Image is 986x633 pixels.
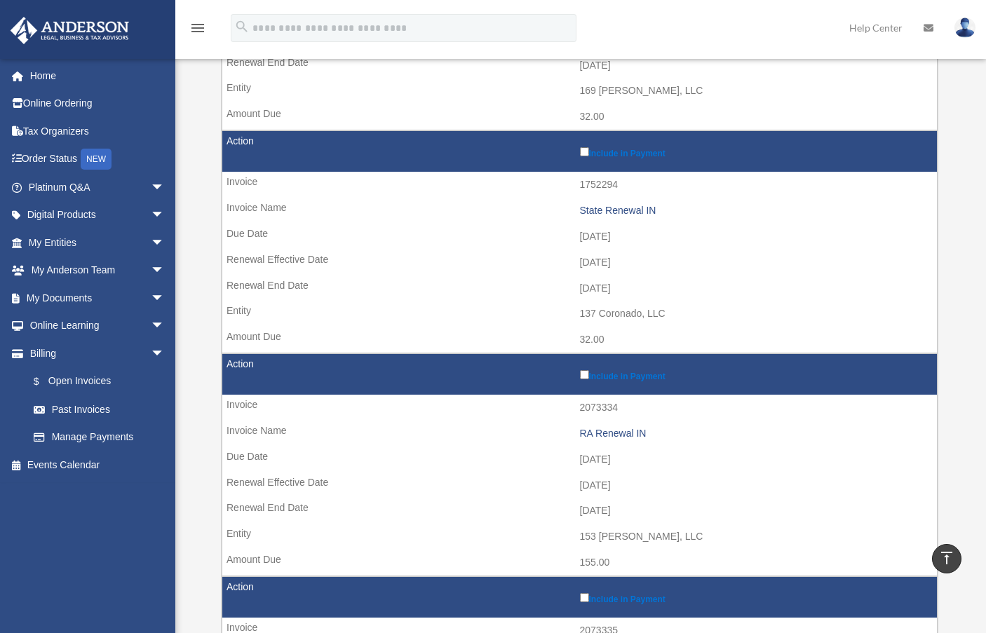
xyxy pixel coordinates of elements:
td: 155.00 [222,550,937,576]
a: vertical_align_top [932,544,961,573]
img: User Pic [954,18,975,38]
span: arrow_drop_down [151,229,179,257]
a: My Anderson Teamarrow_drop_down [10,257,186,285]
td: [DATE] [222,53,937,79]
span: arrow_drop_down [151,312,179,341]
input: Include in Payment [580,593,589,602]
div: State Renewal IN [580,205,931,217]
a: Manage Payments [20,423,179,451]
i: menu [189,20,206,36]
span: arrow_drop_down [151,339,179,368]
i: search [234,19,250,34]
input: Include in Payment [580,147,589,156]
input: Include in Payment [580,370,589,379]
span: arrow_drop_down [151,284,179,313]
a: Billingarrow_drop_down [10,339,179,367]
label: Include in Payment [580,144,931,158]
td: 137 Coronado, LLC [222,301,937,327]
span: arrow_drop_down [151,173,179,202]
a: Digital Productsarrow_drop_down [10,201,186,229]
a: Past Invoices [20,395,179,423]
a: Home [10,62,186,90]
div: RA Renewal IN [580,428,931,440]
a: Tax Organizers [10,117,186,145]
div: NEW [81,149,112,170]
a: Online Ordering [10,90,186,118]
span: arrow_drop_down [151,201,179,230]
td: [DATE] [222,498,937,524]
td: 153 [PERSON_NAME], LLC [222,524,937,550]
a: Events Calendar [10,451,186,479]
td: 2073334 [222,395,937,421]
a: My Entitiesarrow_drop_down [10,229,186,257]
td: 32.00 [222,104,937,130]
span: arrow_drop_down [151,257,179,285]
td: [DATE] [222,472,937,499]
span: $ [41,373,48,390]
td: [DATE] [222,224,937,250]
td: 1752294 [222,172,937,198]
a: Online Learningarrow_drop_down [10,312,186,340]
a: menu [189,25,206,36]
a: $Open Invoices [20,367,172,396]
img: Anderson Advisors Platinum Portal [6,17,133,44]
label: Include in Payment [580,590,931,604]
a: Order StatusNEW [10,145,186,174]
td: [DATE] [222,447,937,473]
td: 169 [PERSON_NAME], LLC [222,78,937,104]
a: Platinum Q&Aarrow_drop_down [10,173,186,201]
label: Include in Payment [580,367,931,381]
i: vertical_align_top [938,550,955,566]
td: 32.00 [222,327,937,353]
a: My Documentsarrow_drop_down [10,284,186,312]
td: [DATE] [222,250,937,276]
td: [DATE] [222,275,937,302]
